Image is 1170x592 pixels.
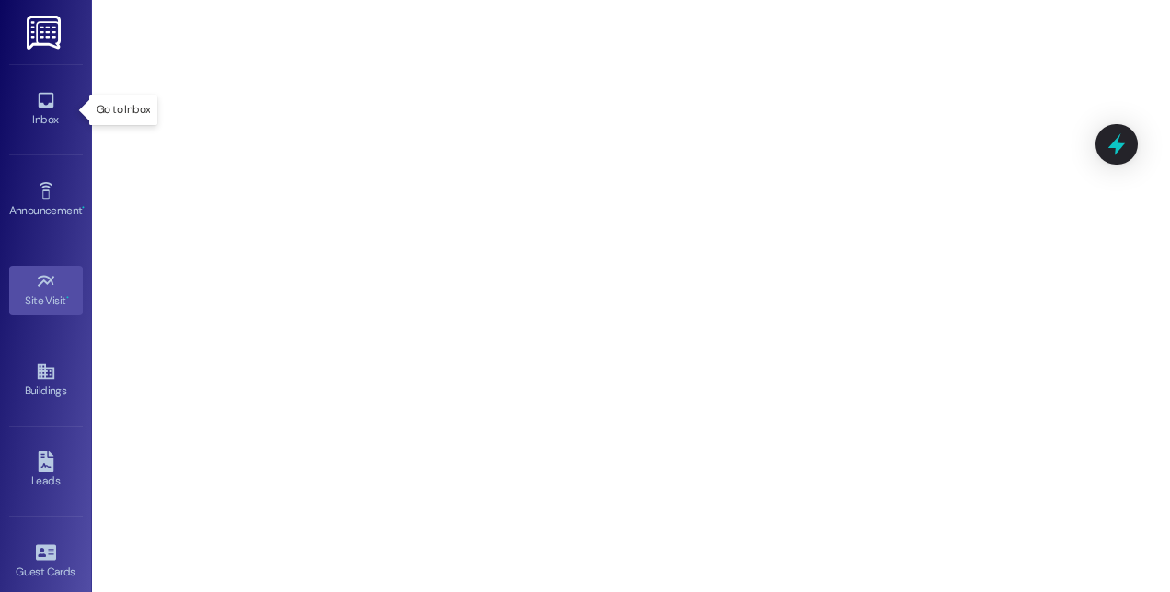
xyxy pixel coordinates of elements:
span: • [66,291,69,304]
span: • [82,201,85,214]
p: Go to Inbox [97,102,150,118]
img: ResiDesk Logo [27,16,64,50]
a: Inbox [9,85,83,134]
a: Buildings [9,356,83,405]
a: Leads [9,446,83,495]
a: Site Visit • [9,266,83,315]
a: Guest Cards [9,537,83,586]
